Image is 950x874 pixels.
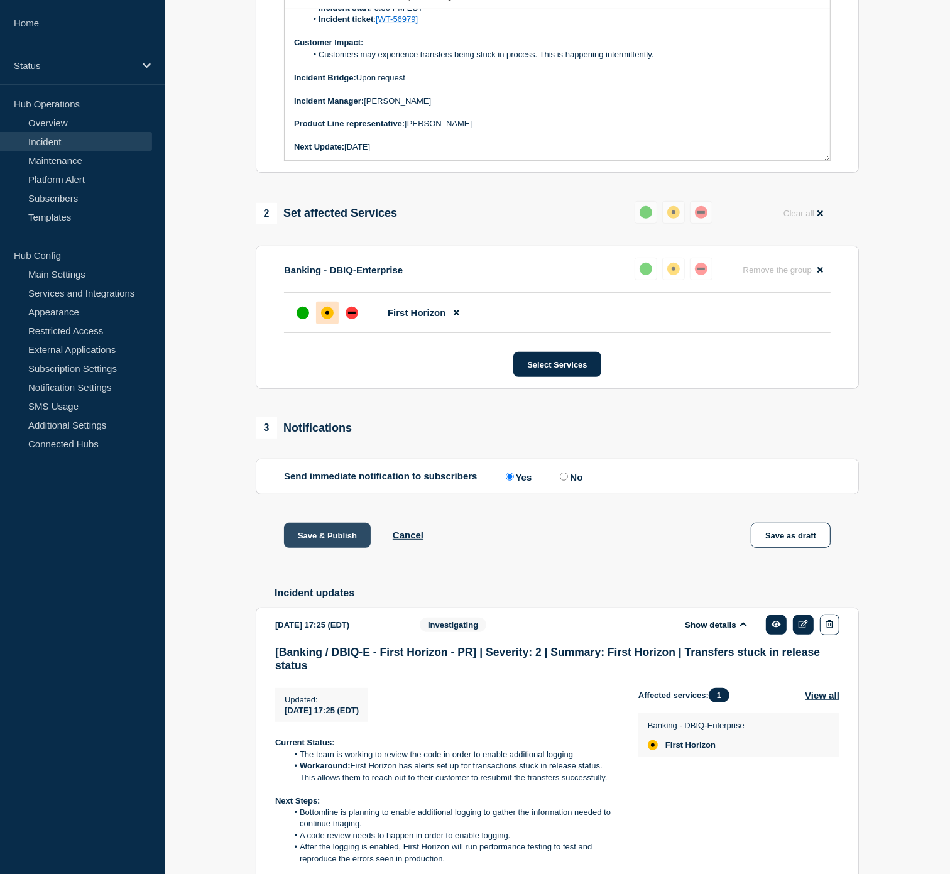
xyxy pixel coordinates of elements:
[294,38,364,47] strong: Customer Impact:
[662,201,685,224] button: affected
[319,3,370,13] strong: Incident start
[513,352,601,377] button: Select Services
[256,417,352,439] div: Notifications
[560,473,568,481] input: No
[275,738,335,747] strong: Current Status:
[275,587,859,599] h2: Incident updates
[690,201,712,224] button: down
[751,523,831,548] button: Save as draft
[307,49,821,60] li: Customers may experience transfers being stuck in process. This is happening intermittently.
[635,258,657,280] button: up
[776,201,831,226] button: Clear all
[294,72,821,84] p: Upon request
[640,263,652,275] div: up
[284,471,831,483] div: Send immediate notification to subscribers
[319,14,373,24] strong: Incident ticket
[638,688,736,702] span: Affected services:
[285,706,359,715] span: [DATE] 17:25 (EDT)
[393,530,423,540] button: Cancel
[300,761,351,770] strong: Workaround:
[288,749,619,760] li: The team is working to review the code in order to enable additional logging
[376,14,418,24] a: [WT-56979]
[307,14,821,25] li: :
[285,695,359,704] p: Updated :
[294,96,821,107] p: [PERSON_NAME]
[635,201,657,224] button: up
[284,265,403,275] p: Banking - DBIQ-Enterprise
[420,618,486,632] span: Investigating
[256,203,277,224] span: 2
[648,740,658,750] div: affected
[695,206,707,219] div: down
[284,523,371,548] button: Save & Publish
[681,620,750,630] button: Show details
[805,688,839,702] button: View all
[640,206,652,219] div: up
[294,118,821,129] p: [PERSON_NAME]
[284,471,478,483] p: Send immediate notification to subscribers
[665,740,716,750] span: First Horizon
[695,263,707,275] div: down
[288,830,619,841] li: A code review needs to happen in order to enable logging.
[667,263,680,275] div: affected
[256,203,397,224] div: Set affected Services
[288,760,619,784] li: First Horizon has alerts set up for transactions stuck in release status. This allows them to rea...
[275,646,839,672] h3: [Banking / DBIQ-E - First Horizon - PR] | Severity: 2 | Summary: First Horizon | Transfers stuck ...
[662,258,685,280] button: affected
[503,471,532,483] label: Yes
[285,9,830,160] div: Message
[690,258,712,280] button: down
[506,473,514,481] input: Yes
[294,141,821,153] p: [DATE]
[294,142,344,151] strong: Next Update:
[667,206,680,219] div: affected
[735,258,831,282] button: Remove the group
[294,96,364,106] strong: Incident Manager:
[743,265,812,275] span: Remove the group
[14,60,134,71] p: Status
[709,688,729,702] span: 1
[256,417,277,439] span: 3
[294,119,405,128] strong: Product Line representative:
[294,73,356,82] strong: Incident Bridge:
[648,721,745,730] p: Banking - DBIQ-Enterprise
[288,807,619,830] li: Bottomline is planning to enable additional logging to gather the information needed to continue ...
[388,307,446,318] span: First Horizon
[557,471,582,483] label: No
[346,307,358,319] div: down
[275,796,320,806] strong: Next Steps:
[288,841,619,865] li: After the logging is enabled, First Horizon will run performance testing to test and reproduce th...
[321,307,334,319] div: affected
[297,307,309,319] div: up
[275,615,401,635] div: [DATE] 17:25 (EDT)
